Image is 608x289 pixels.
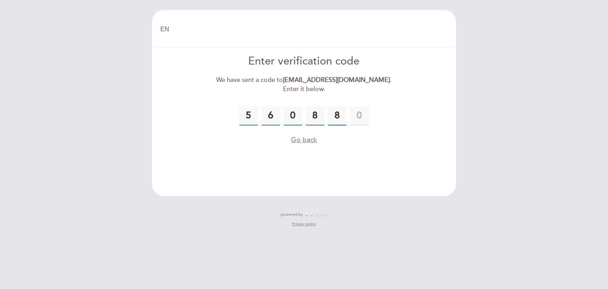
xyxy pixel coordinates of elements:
[283,106,302,125] input: 0
[213,76,395,94] div: We have sent a code to . Enter it below.
[283,76,390,84] strong: [EMAIL_ADDRESS][DOMAIN_NAME]
[306,106,325,125] input: 0
[213,54,395,69] div: Enter verification code
[305,213,327,217] img: MEITRE
[350,106,369,125] input: 0
[328,106,347,125] input: 0
[281,212,303,217] span: powered by
[281,212,327,217] a: powered by
[261,106,280,125] input: 0
[239,106,258,125] input: 0
[292,221,316,227] a: Privacy policy
[291,135,317,145] button: Go back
